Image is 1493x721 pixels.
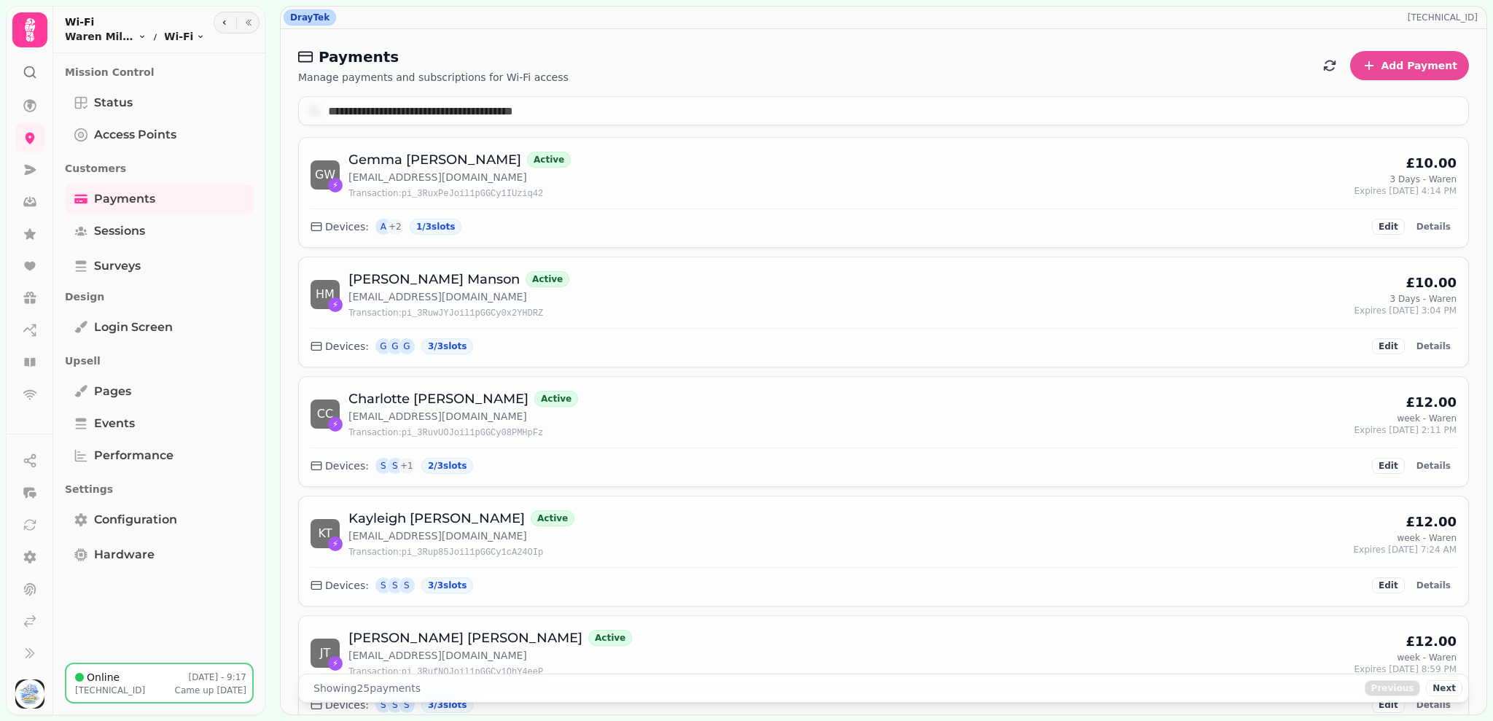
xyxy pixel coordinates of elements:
button: Waren Mill Camping and [GEOGRAPHIC_DATA] [65,29,147,44]
div: DrayTek [284,9,336,26]
div: + 2 [386,218,404,235]
div: ⚡ [328,297,343,312]
a: Performance [65,441,254,470]
p: [EMAIL_ADDRESS][DOMAIN_NAME] [348,289,569,304]
button: Edit [1372,577,1405,593]
span: Access Points [94,126,176,144]
div: Expires [DATE] 7:24 AM [1354,544,1457,556]
nav: breadcrumb [65,29,205,44]
span: Edit [1379,222,1398,231]
div: ⚡ [328,656,343,671]
div: Showing 25 payments [305,681,429,695]
img: User avatar [15,679,44,709]
a: Hardware [65,540,254,569]
button: Details [1411,697,1457,713]
h3: [PERSON_NAME] [PERSON_NAME] [348,628,582,648]
div: Devices: [311,339,369,354]
span: G W [315,169,335,181]
span: [DATE] [217,685,246,695]
a: Pages [65,377,254,406]
span: Details [1416,222,1451,231]
div: Samsung SM-A546B [375,577,392,594]
div: 3 Days - Waren [1390,293,1457,305]
span: Configuration [94,511,177,529]
p: Mission Control [65,59,254,85]
div: Active [588,630,632,646]
div: £12.00 [1406,631,1457,652]
div: Transaction: [348,187,571,200]
p: Upsell [65,348,254,374]
a: Configuration [65,505,254,534]
div: 3 Days - Waren [1390,174,1457,185]
div: Google Pixel 3a [386,338,404,355]
span: Surveys [94,257,141,275]
div: 1 / 3 slots [410,219,462,235]
button: Details [1411,577,1457,593]
div: ⚡ [328,417,343,432]
div: 3 / 3 slots [421,697,474,713]
div: Expires [DATE] 2:11 PM [1354,424,1457,436]
span: Pages [94,383,131,400]
h3: [PERSON_NAME] Manson [348,269,520,289]
div: Transaction: [348,426,578,439]
span: Add Payment [1381,61,1457,71]
div: Transaction: [348,666,632,678]
div: Devices: [311,698,369,712]
p: Customers [65,155,254,182]
p: [TECHNICAL_ID] [1408,12,1484,23]
span: C C [317,408,333,420]
div: Devices: [311,459,369,473]
span: Previous [1371,684,1414,693]
button: Details [1411,219,1457,235]
button: User avatar [12,679,47,709]
div: 2 / 3 slots [421,458,474,474]
button: Online[DATE] - 9:17[TECHNICAL_ID]Came up[DATE] [65,663,254,704]
div: Transaction: [348,307,569,319]
span: Came up [175,685,214,695]
span: J T [320,647,331,659]
p: [TECHNICAL_ID] [75,685,145,696]
h3: Charlotte [PERSON_NAME] [348,389,529,409]
span: Login screen [94,319,173,336]
p: Design [65,284,254,310]
button: Wi-Fi [164,29,205,44]
div: 3 / 3 slots [421,338,474,354]
div: ⚡ [328,178,343,192]
button: Edit [1372,338,1405,354]
a: Surveys [65,252,254,281]
div: Devices: [311,578,369,593]
span: K T [318,528,332,539]
span: pi_3RufNQJoil1pGGCy1QhY4eeP [402,667,543,677]
span: Details [1416,581,1451,590]
div: Expires [DATE] 4:14 PM [1354,185,1457,197]
div: Samsung SM-A536B [398,696,416,714]
span: Edit [1379,701,1398,709]
div: Google Pixel 3a [375,338,392,355]
span: Details [1416,701,1451,709]
span: H M [316,289,335,300]
span: Payments [94,190,155,208]
div: £12.00 [1406,392,1457,413]
p: [DATE] - 9:17 [189,671,247,683]
div: Samsung SM-A145R [375,696,392,714]
div: week - Waren [1397,413,1457,424]
div: Active [526,271,569,287]
div: ⚡ [328,537,343,551]
span: Edit [1379,461,1398,470]
button: Next [1426,680,1462,696]
a: Access Points [65,120,254,149]
div: Samsung SM-A145R [386,577,404,594]
button: Edit [1372,219,1405,235]
h2: Wi-Fi [65,15,205,29]
a: Status [65,88,254,117]
a: Login screen [65,313,254,342]
div: + 1 [398,457,416,475]
span: Events [94,415,135,432]
p: Settings [65,476,254,502]
button: Edit [1372,458,1405,474]
div: Samsung SM-S721B [375,457,392,475]
div: Samsung SM-A336B [386,696,404,714]
p: Manage payments and subscriptions for Wi-Fi access [298,70,569,85]
span: Waren Mill Camping and [GEOGRAPHIC_DATA] [65,29,135,44]
p: [EMAIL_ADDRESS][DOMAIN_NAME] [348,409,578,424]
